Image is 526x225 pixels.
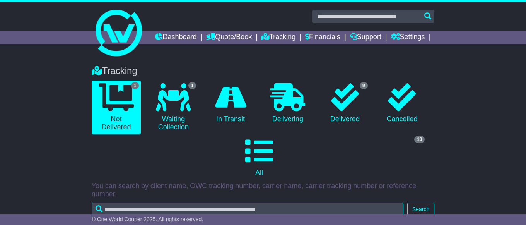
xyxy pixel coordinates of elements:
span: 9 [360,82,368,89]
a: In Transit [206,81,255,126]
a: Support [350,31,381,44]
span: 1 [131,82,139,89]
p: You can search by client name, OWC tracking number, carrier name, carrier tracking number or refe... [92,182,435,199]
a: Cancelled [377,81,427,126]
a: Dashboard [155,31,196,44]
a: Tracking [261,31,295,44]
span: © One World Courier 2025. All rights reserved. [92,216,203,222]
a: Financials [305,31,340,44]
a: Quote/Book [206,31,252,44]
a: Settings [391,31,425,44]
div: Tracking [88,65,439,77]
a: 10 All [92,134,427,180]
a: 1 Waiting Collection [149,81,198,134]
a: Delivering [263,81,313,126]
a: 1 Not Delivered [92,81,141,134]
a: 9 Delivered [320,81,370,126]
button: Search [407,203,434,216]
span: 10 [414,136,425,143]
span: 1 [188,82,196,89]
